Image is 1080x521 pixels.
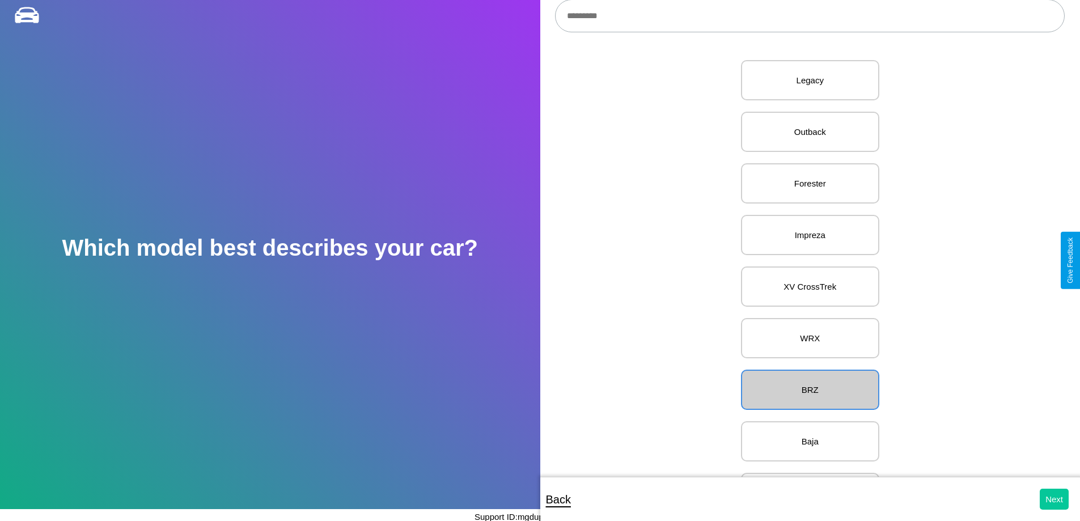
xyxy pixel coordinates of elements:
p: Impreza [753,227,867,243]
p: Outback [753,124,867,139]
p: BRZ [753,382,867,397]
p: WRX [753,331,867,346]
p: XV CrossTrek [753,279,867,294]
p: Back [546,489,571,510]
p: Baja [753,434,867,449]
h2: Which model best describes your car? [62,235,478,261]
p: Legacy [753,73,867,88]
button: Next [1040,489,1069,510]
p: Forester [753,176,867,191]
div: Give Feedback [1066,238,1074,283]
